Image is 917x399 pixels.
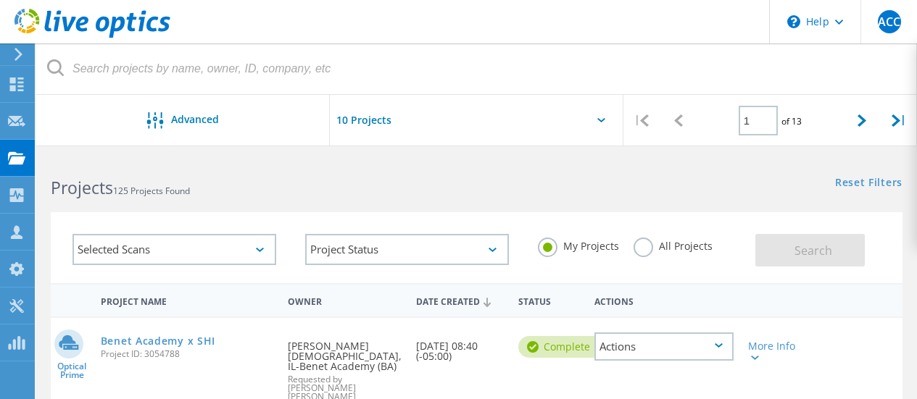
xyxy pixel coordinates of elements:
[781,115,802,127] span: of 13
[755,234,865,266] button: Search
[880,95,917,146] div: |
[409,318,511,376] div: [DATE] 08:40 (-05:00)
[51,362,94,379] span: Optical Prime
[787,15,800,28] svg: \n
[94,287,281,314] div: Project Name
[587,287,741,314] div: Actions
[835,177,903,190] a: Reset Filters
[538,238,619,251] label: My Projects
[101,336,215,346] a: Benet Academy x SHI
[101,350,274,358] span: Project ID: 3054788
[594,332,734,361] div: Actions
[51,176,113,199] b: Projects
[305,234,509,265] div: Project Status
[748,341,802,361] div: More Info
[281,287,408,314] div: Owner
[14,30,170,41] a: Live Optics Dashboard
[623,95,660,146] div: |
[518,336,605,358] div: Complete
[72,234,276,265] div: Selected Scans
[113,185,190,197] span: 125 Projects Found
[878,16,900,28] span: ACC
[409,287,511,314] div: Date Created
[634,238,713,251] label: All Projects
[794,243,832,259] span: Search
[511,287,588,314] div: Status
[171,114,219,125] span: Advanced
